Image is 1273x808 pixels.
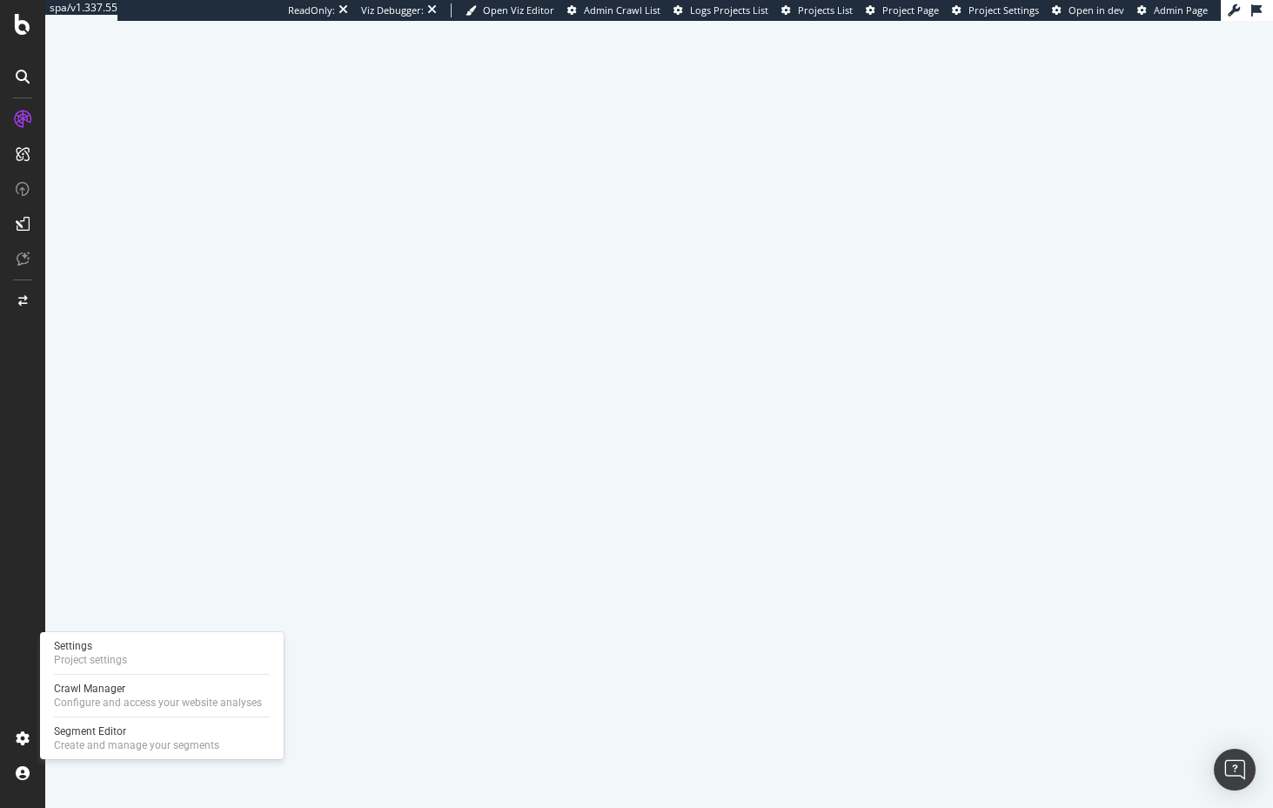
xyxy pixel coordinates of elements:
span: Admin Crawl List [584,3,660,17]
span: Project Page [882,3,939,17]
div: Settings [54,639,127,653]
a: Admin Crawl List [567,3,660,17]
span: Project Settings [968,3,1039,17]
span: Open in dev [1069,3,1124,17]
span: Admin Page [1154,3,1208,17]
a: Project Settings [952,3,1039,17]
div: Crawl Manager [54,682,262,696]
div: Create and manage your segments [54,738,219,752]
span: Open Viz Editor [483,3,554,17]
div: Segment Editor [54,724,219,738]
a: Projects List [781,3,853,17]
div: Viz Debugger: [361,3,424,17]
div: Open Intercom Messenger [1214,749,1256,791]
a: Logs Projects List [673,3,768,17]
a: Admin Page [1137,3,1208,17]
a: Segment EditorCreate and manage your segments [47,723,277,754]
div: Configure and access your website analyses [54,696,262,710]
a: SettingsProject settings [47,637,277,669]
a: Open Viz Editor [466,3,554,17]
a: Open in dev [1052,3,1124,17]
span: Logs Projects List [690,3,768,17]
span: Projects List [798,3,853,17]
a: Project Page [866,3,939,17]
a: Crawl ManagerConfigure and access your website analyses [47,680,277,711]
div: ReadOnly: [288,3,335,17]
div: Project settings [54,653,127,667]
